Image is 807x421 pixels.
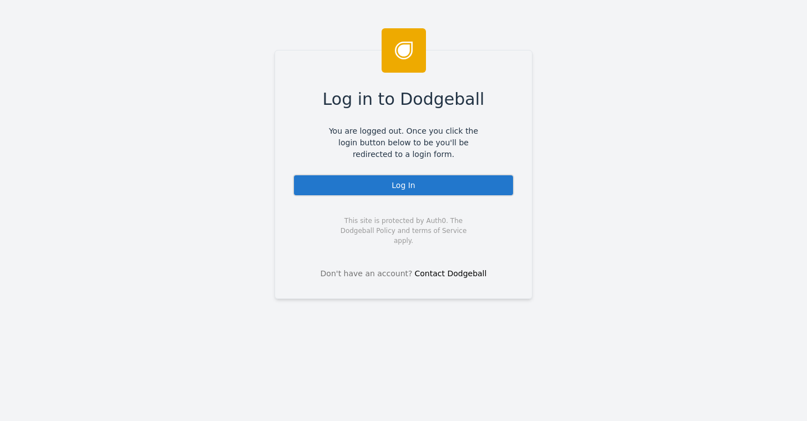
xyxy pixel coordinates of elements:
[415,269,487,278] a: Contact Dodgeball
[331,216,476,246] span: This site is protected by Auth0. The Dodgeball Policy and terms of Service apply.
[321,125,486,160] span: You are logged out. Once you click the login button below to be you'll be redirected to a login f...
[321,268,413,280] span: Don't have an account?
[293,174,514,196] div: Log In
[323,87,485,111] span: Log in to Dodgeball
